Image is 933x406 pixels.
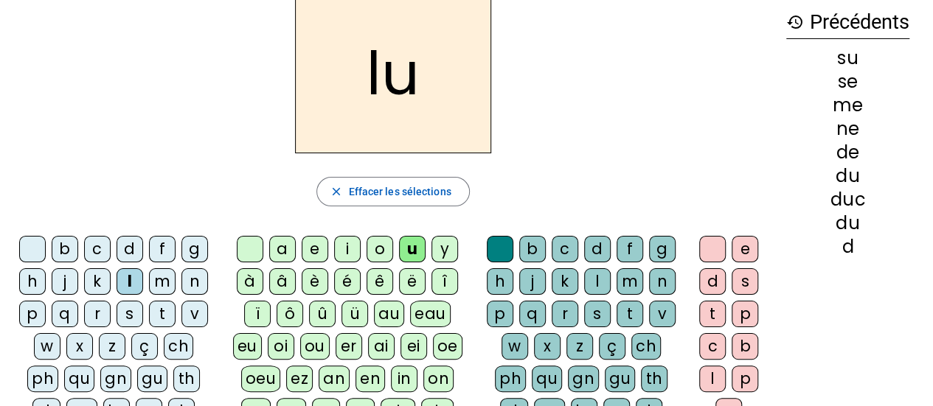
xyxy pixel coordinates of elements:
div: k [84,268,111,295]
div: duc [786,191,909,209]
div: gu [137,365,167,392]
div: d [584,236,611,262]
div: f [149,236,176,262]
div: ë [399,268,426,295]
div: e [302,236,328,262]
div: s [584,301,611,327]
mat-icon: history [786,13,804,31]
div: o [367,236,393,262]
div: v [649,301,676,327]
div: eau [410,301,451,327]
div: ou [300,333,330,360]
span: Effacer les sélections [348,183,451,200]
div: l [699,365,726,392]
div: c [84,236,111,262]
div: p [487,301,513,327]
div: d [117,236,143,262]
div: er [336,333,362,360]
div: ai [368,333,395,360]
div: r [84,301,111,327]
div: ph [27,365,58,392]
div: an [319,365,350,392]
div: w [502,333,528,360]
div: me [786,97,909,114]
div: j [52,268,78,295]
div: ê [367,268,393,295]
div: é [334,268,361,295]
div: h [19,268,46,295]
div: b [52,236,78,262]
div: b [519,236,546,262]
button: Effacer les sélections [316,177,469,206]
div: c [552,236,578,262]
div: t [617,301,643,327]
div: è [302,268,328,295]
div: i [334,236,361,262]
div: s [117,301,143,327]
div: g [649,236,676,262]
div: l [117,268,143,295]
div: n [181,268,208,295]
div: m [617,268,643,295]
div: p [19,301,46,327]
div: du [786,214,909,232]
div: t [699,301,726,327]
div: ç [599,333,625,360]
div: k [552,268,578,295]
div: se [786,73,909,91]
div: en [355,365,385,392]
div: ch [164,333,193,360]
div: gn [568,365,599,392]
div: oe [433,333,462,360]
div: e [732,236,758,262]
div: h [487,268,513,295]
div: q [52,301,78,327]
div: qu [532,365,562,392]
div: x [66,333,93,360]
div: l [584,268,611,295]
div: a [269,236,296,262]
div: u [399,236,426,262]
div: d [786,238,909,256]
div: ph [495,365,526,392]
div: p [732,365,758,392]
div: x [534,333,561,360]
div: ez [286,365,313,392]
div: î [431,268,458,295]
div: t [149,301,176,327]
div: ch [631,333,661,360]
div: p [732,301,758,327]
div: qu [64,365,94,392]
div: th [641,365,667,392]
h3: Précédents [786,6,909,39]
div: ç [131,333,158,360]
div: du [786,167,909,185]
div: g [181,236,208,262]
div: s [732,268,758,295]
div: ô [277,301,303,327]
div: on [423,365,454,392]
div: su [786,49,909,67]
div: th [173,365,200,392]
div: ne [786,120,909,138]
div: ü [341,301,368,327]
mat-icon: close [329,185,342,198]
div: c [699,333,726,360]
div: f [617,236,643,262]
div: r [552,301,578,327]
div: n [649,268,676,295]
div: au [374,301,404,327]
div: in [391,365,417,392]
div: d [699,268,726,295]
div: w [34,333,60,360]
div: gu [605,365,635,392]
div: v [181,301,208,327]
div: oi [268,333,294,360]
div: q [519,301,546,327]
div: y [431,236,458,262]
div: û [309,301,336,327]
div: eu [233,333,262,360]
div: m [149,268,176,295]
div: b [732,333,758,360]
div: z [566,333,593,360]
